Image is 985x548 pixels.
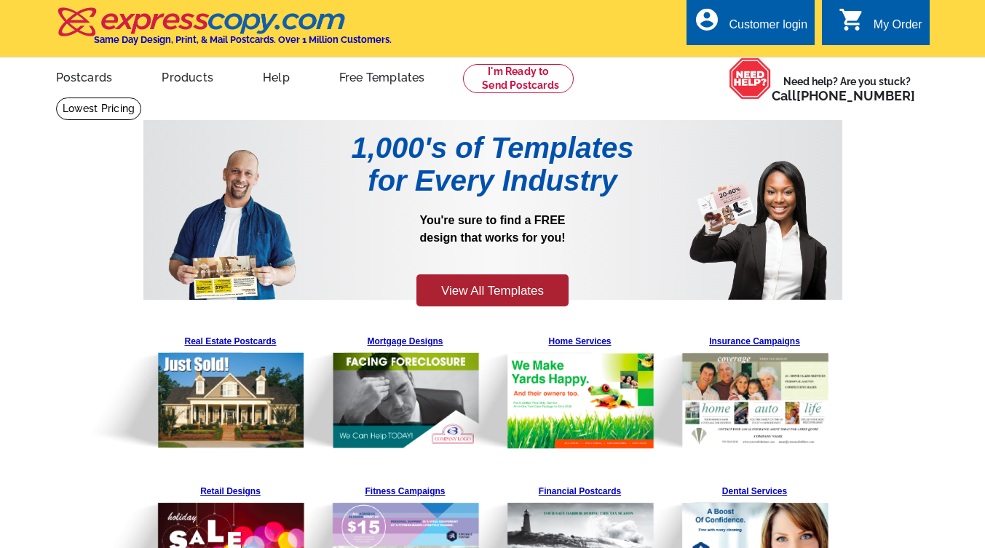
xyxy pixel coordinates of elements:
[56,17,392,45] a: Same Day Design, Print, & Mail Postcards. Over 1 Million Customers.
[839,7,865,33] i: shopping_cart
[689,132,827,300] img: Pre-Template-Landing%20Page_v1_Woman.png
[258,330,480,450] img: Pre-Template-Landing%20Page_v1_Mortgage.png
[679,330,831,449] a: Insurance Campaigns
[318,132,668,197] h1: 1,000's of Templates for Every Industry
[772,74,922,103] span: Need help? Are you stuck?
[608,330,830,449] img: Pre-Template-Landing%20Page_v1_Insurance.png
[874,18,922,39] div: My Order
[694,7,720,33] i: account_circle
[84,330,306,449] img: Pre-Template-Landing%20Page_v1_Real%20Estate.png
[154,330,307,449] a: Real Estate Postcards
[33,59,136,93] a: Postcards
[729,57,772,100] img: help
[504,330,657,449] a: Home Services
[839,16,922,34] a: shopping_cart My Order
[168,132,296,300] img: Pre-Template-Landing%20Page_v1_Man.png
[694,210,985,548] iframe: LiveChat chat widget
[729,18,807,39] div: Customer login
[318,212,668,272] p: You're sure to find a FREE design that works for you!
[796,88,915,103] a: [PHONE_NUMBER]
[240,59,313,93] a: Help
[772,88,915,103] span: Call
[433,330,655,449] img: Pre-Template-Landing%20Page_v1_Home%20Services.png
[416,274,569,307] a: View All Templates
[94,34,392,45] h4: Same Day Design, Print, & Mail Postcards. Over 1 Million Customers.
[138,59,237,93] a: Products
[316,59,448,93] a: Free Templates
[329,330,482,450] a: Mortgage Designs
[694,16,807,34] a: account_circle Customer login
